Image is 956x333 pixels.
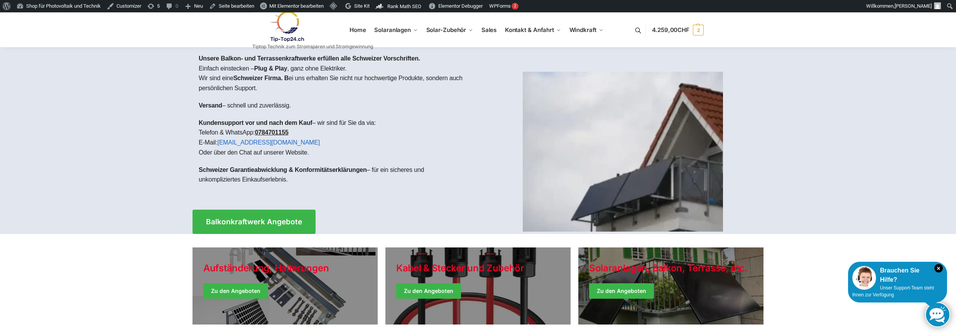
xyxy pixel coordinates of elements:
a: Windkraft [566,13,606,47]
img: Customer service [852,266,876,290]
span: 4.259,00 [652,26,689,34]
span: [PERSON_NAME] [895,3,932,9]
p: Tiptop Technik zum Stromsparen und Stromgewinnung [252,44,373,49]
a: 4.259,00CHF 2 [652,18,704,42]
a: Sales [478,13,500,47]
span: Kontakt & Anfahrt [505,26,554,34]
span: Sales [481,26,497,34]
span: Balkonkraftwerk Angebote [206,218,302,225]
img: Solaranlagen, Speicheranlagen und Energiesparprodukte [252,11,320,42]
p: Wir sind eine ei uns erhalten Sie nicht nur hochwertige Produkte, sondern auch persönlichen Support. [199,73,472,93]
span: Mit Elementor bearbeiten [269,3,324,9]
strong: Unsere Balkon- und Terrassenkraftwerke erfüllen alle Schweizer Vorschriften. [199,55,420,62]
span: Solaranlagen [374,26,411,34]
a: Holiday Style [385,247,571,325]
a: Balkonkraftwerk Angebote [193,210,316,234]
a: Kontakt & Anfahrt [502,13,564,47]
a: Solar-Zubehör [423,13,476,47]
p: – für ein sicheres und unkompliziertes Einkaufserlebnis. [199,165,472,185]
a: Winter Jackets [578,247,763,325]
a: Solaranlagen [371,13,421,47]
p: – wir sind für Sie da via: Telefon & WhatsApp: E-Mail: Oder über den Chat auf unserer Website. [199,118,472,157]
img: Home 1 [523,72,723,232]
span: Unser Support-Team steht Ihnen zur Verfügung [852,285,934,298]
strong: Kundensupport vor und nach dem Kauf [199,119,312,126]
div: 2 [512,3,519,10]
span: Rank Math SEO [387,3,421,9]
span: Site Kit [354,3,370,9]
strong: Schweizer Firma. B [233,75,289,81]
span: Windkraft [569,26,596,34]
div: Einfach einstecken – , ganz ohne Elektriker. [193,47,478,198]
strong: Versand [199,102,222,109]
a: [EMAIL_ADDRESS][DOMAIN_NAME] [217,139,320,146]
strong: Plug & Play [254,65,287,72]
p: – schnell und zuverlässig. [199,101,472,111]
tcxspan: Call 0784701155 via 3CX [255,129,289,136]
img: Benutzerbild von Rupert Spoddig [934,2,941,9]
div: Brauchen Sie Hilfe? [852,266,943,284]
nav: Cart contents [652,12,704,48]
a: Holiday Style [193,247,378,325]
span: Solar-Zubehör [426,26,466,34]
strong: Schweizer Garantieabwicklung & Konformitätserklärungen [199,166,367,173]
span: CHF [677,26,689,34]
span: 2 [693,25,704,35]
i: Schließen [934,264,943,272]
